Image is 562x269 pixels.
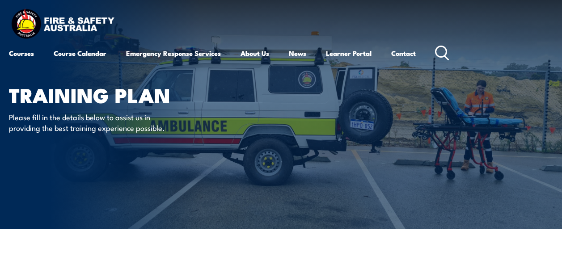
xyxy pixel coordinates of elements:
[326,42,372,64] a: Learner Portal
[9,42,34,64] a: Courses
[391,42,416,64] a: Contact
[126,42,221,64] a: Emergency Response Services
[54,42,106,64] a: Course Calendar
[289,42,306,64] a: News
[241,42,269,64] a: About Us
[9,112,172,133] p: Please fill in the details below to assist us in providing the best training experience possible.
[9,86,230,103] h1: Training plan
